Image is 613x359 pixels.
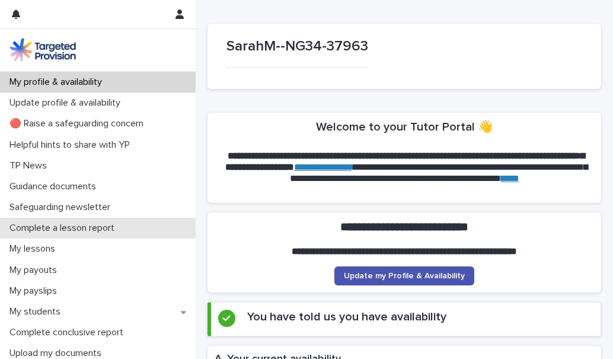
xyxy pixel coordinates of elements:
[5,202,120,213] p: Safeguarding newsletter
[5,306,70,317] p: My students
[5,97,130,109] p: Update profile & availability
[5,160,56,171] p: TP News
[5,118,153,129] p: 🔴 Raise a safeguarding concern
[5,77,111,88] p: My profile & availability
[5,139,139,151] p: Helpful hints to share with YP
[5,327,133,338] p: Complete conclusive report
[247,310,446,324] h2: You have told us you have availability
[9,38,76,62] img: M5nRWzHhSzIhMunXDL62
[5,348,111,359] p: Upload my documents
[316,120,493,134] h2: Welcome to your Tutor Portal 👋
[344,272,465,280] span: Update my Profile & Availability
[5,223,124,234] p: Complete a lesson report
[5,285,66,297] p: My payslips
[5,181,106,192] p: Guidance documents
[5,243,65,255] p: My lessons
[226,38,368,55] p: SarahM--NG34-37963
[334,266,474,285] a: Update my Profile & Availability
[5,265,66,276] p: My payouts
